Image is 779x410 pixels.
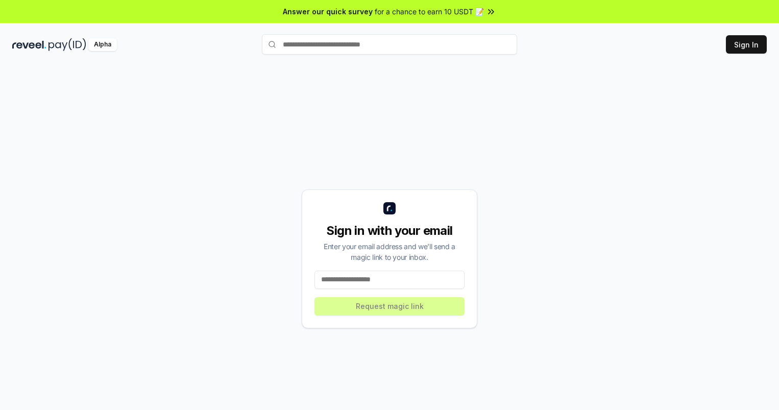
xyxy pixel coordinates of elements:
div: Alpha [88,38,117,51]
span: Answer our quick survey [283,6,373,17]
div: Enter your email address and we’ll send a magic link to your inbox. [314,241,465,262]
span: for a chance to earn 10 USDT 📝 [375,6,484,17]
div: Sign in with your email [314,223,465,239]
button: Sign In [726,35,767,54]
img: reveel_dark [12,38,46,51]
img: pay_id [48,38,86,51]
img: logo_small [383,202,396,214]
